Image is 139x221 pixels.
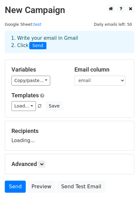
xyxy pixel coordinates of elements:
a: Load... [11,101,36,111]
h5: Advanced [11,161,128,168]
span: Send [29,42,46,50]
a: Send Test Email [57,181,105,193]
h2: New Campaign [5,5,134,16]
h5: Recipients [11,128,128,135]
a: Templates [11,92,39,99]
a: Preview [27,181,55,193]
a: test [33,22,41,27]
small: Google Sheet: [5,22,41,27]
span: Daily emails left: 50 [92,21,134,28]
div: Loading... [11,128,128,144]
button: Save [46,101,62,111]
a: Send [5,181,26,193]
div: 1. Write your email in Gmail 2. Click [6,35,133,49]
a: Copy/paste... [11,76,50,86]
h5: Email column [74,66,128,73]
a: Daily emails left: 50 [92,22,134,27]
h5: Variables [11,66,65,73]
